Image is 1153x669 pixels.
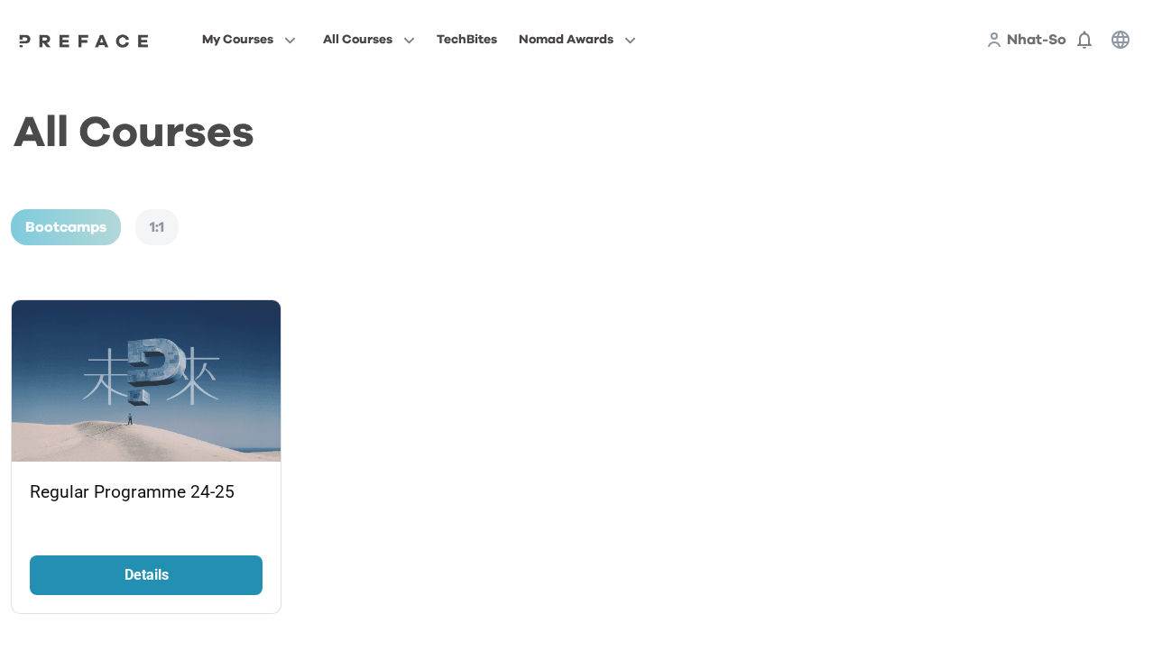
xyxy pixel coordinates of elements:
a: Preface Logo [14,32,153,47]
a: Details [30,555,263,595]
img: image [12,300,281,462]
a: Nhat-So [1007,29,1066,50]
span: Nhat-So [1007,32,1066,47]
div: Bootcamps [11,209,121,245]
span: All Courses [323,29,392,50]
button: All Courses [318,28,420,51]
button: Nomad Awards [513,28,641,51]
p: Regular Programme 24-25 [30,480,263,506]
img: Preface Logo [14,33,153,48]
span: My Courses [202,29,273,50]
div: TechBites [437,29,497,50]
div: 1:1 [135,209,179,245]
p: Details [78,564,214,586]
button: My Courses [197,28,301,51]
span: Nomad Awards [519,29,613,50]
